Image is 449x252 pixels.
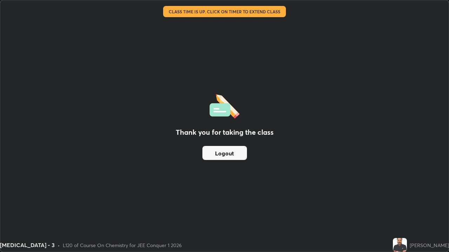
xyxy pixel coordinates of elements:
div: L120 of Course On Chemistry for JEE Conquer 1 2026 [63,241,182,249]
img: 082fcddd6cff4f72b7e77e0352d4d048.jpg [393,238,407,252]
div: [PERSON_NAME] [410,241,449,249]
button: Logout [202,146,247,160]
h2: Thank you for taking the class [176,127,274,138]
div: • [58,241,60,249]
img: offlineFeedback.1438e8b3.svg [209,92,240,119]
